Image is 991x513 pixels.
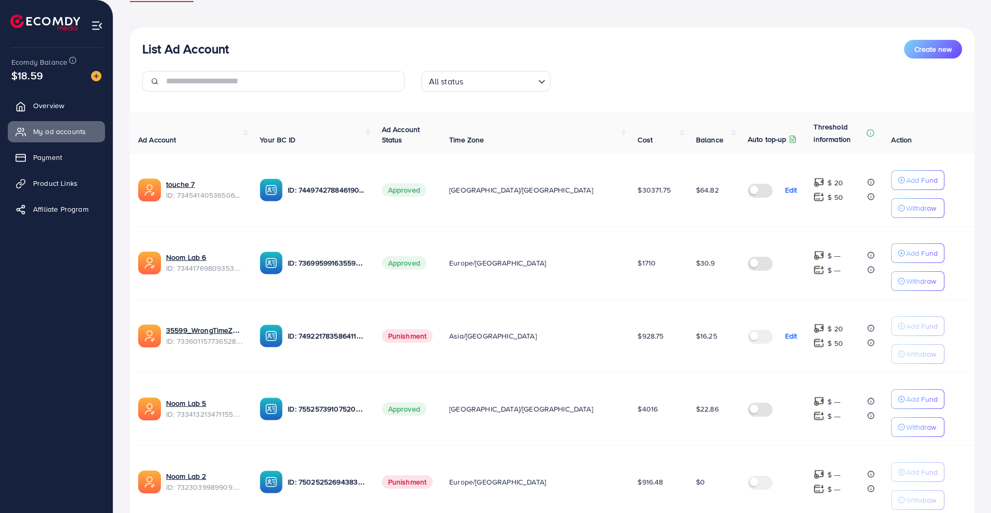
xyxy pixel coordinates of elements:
[166,471,206,481] a: Noom Lab 2
[827,410,840,422] p: $ ---
[827,191,843,203] p: $ 50
[906,247,938,259] p: Add Fund
[891,490,944,510] button: Withdraw
[891,198,944,218] button: Withdraw
[449,258,546,268] span: Europe/[GEOGRAPHIC_DATA]
[8,95,105,116] a: Overview
[785,184,797,196] p: Edit
[813,250,824,261] img: top-up amount
[891,135,912,145] span: Action
[891,271,944,291] button: Withdraw
[891,462,944,482] button: Add Fund
[260,252,283,274] img: ic-ba-acc.ded83a64.svg
[449,185,593,195] span: [GEOGRAPHIC_DATA]/[GEOGRAPHIC_DATA]
[696,135,723,145] span: Balance
[260,135,295,145] span: Your BC ID
[33,100,64,111] span: Overview
[906,202,936,214] p: Withdraw
[260,398,283,420] img: ic-ba-acc.ded83a64.svg
[288,330,365,342] p: ID: 7492217835864113153
[10,14,80,31] img: logo
[906,494,936,506] p: Withdraw
[638,185,670,195] span: $30371.75
[813,323,824,334] img: top-up amount
[696,477,705,487] span: $0
[813,121,864,145] p: Threshold information
[891,243,944,263] button: Add Fund
[33,178,78,188] span: Product Links
[166,409,243,419] span: ID: 7334132134711558146
[813,483,824,494] img: top-up amount
[166,482,243,492] span: ID: 7323039989909209089
[288,257,365,269] p: ID: 7369959916355928081
[8,147,105,168] a: Payment
[813,265,824,275] img: top-up amount
[11,68,43,83] span: $18.59
[166,325,243,335] a: 35599_WrongTimeZone
[382,475,433,489] span: Punishment
[891,170,944,190] button: Add Fund
[813,411,824,421] img: top-up amount
[638,258,656,268] span: $1710
[91,71,101,81] img: image
[166,190,243,200] span: ID: 7345414053650628609
[8,199,105,219] a: Affiliate Program
[904,40,962,58] button: Create new
[382,329,433,343] span: Punishment
[166,398,206,408] a: Noom Lab 5
[33,152,62,163] span: Payment
[827,468,840,481] p: $ ---
[166,471,243,492] div: <span class='underline'>Noom Lab 2</span></br>7323039989909209089
[696,185,719,195] span: $64.82
[785,330,797,342] p: Edit
[813,338,824,348] img: top-up amount
[827,395,840,408] p: $ ---
[906,466,938,478] p: Add Fund
[421,71,551,92] div: Search for option
[947,466,983,505] iframe: Chat
[906,348,936,360] p: Withdraw
[11,57,67,67] span: Ecomdy Balance
[260,325,283,347] img: ic-ba-acc.ded83a64.svg
[827,177,843,189] p: $ 20
[891,316,944,336] button: Add Fund
[166,252,206,262] a: Noom Lab 6
[166,252,243,273] div: <span class='underline'>Noom Lab 6</span></br>7344176980935360513
[33,126,86,137] span: My ad accounts
[827,250,840,262] p: $ ---
[166,263,243,273] span: ID: 7344176980935360513
[8,173,105,194] a: Product Links
[138,135,176,145] span: Ad Account
[813,192,824,202] img: top-up amount
[638,135,653,145] span: Cost
[382,256,426,270] span: Approved
[166,336,243,346] span: ID: 7336011577365282818
[288,184,365,196] p: ID: 7449742788461903889
[449,135,484,145] span: Time Zone
[638,404,658,414] span: $4016
[696,331,717,341] span: $16.25
[142,41,229,56] h3: List Ad Account
[914,44,952,54] span: Create new
[449,404,593,414] span: [GEOGRAPHIC_DATA]/[GEOGRAPHIC_DATA]
[33,204,88,214] span: Affiliate Program
[449,331,537,341] span: Asia/[GEOGRAPHIC_DATA]
[288,476,365,488] p: ID: 7502525269438398465
[138,398,161,420] img: ic-ads-acc.e4c84228.svg
[382,402,426,416] span: Approved
[827,323,843,335] p: $ 20
[8,121,105,142] a: My ad accounts
[138,325,161,347] img: ic-ads-acc.e4c84228.svg
[813,469,824,480] img: top-up amount
[449,477,546,487] span: Europe/[GEOGRAPHIC_DATA]
[260,471,283,493] img: ic-ba-acc.ded83a64.svg
[638,331,663,341] span: $928.75
[382,183,426,197] span: Approved
[166,398,243,419] div: <span class='underline'>Noom Lab 5</span></br>7334132134711558146
[696,258,715,268] span: $30.9
[466,72,534,89] input: Search for option
[260,179,283,201] img: ic-ba-acc.ded83a64.svg
[906,174,938,186] p: Add Fund
[166,325,243,346] div: <span class='underline'>35599_WrongTimeZone</span></br>7336011577365282818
